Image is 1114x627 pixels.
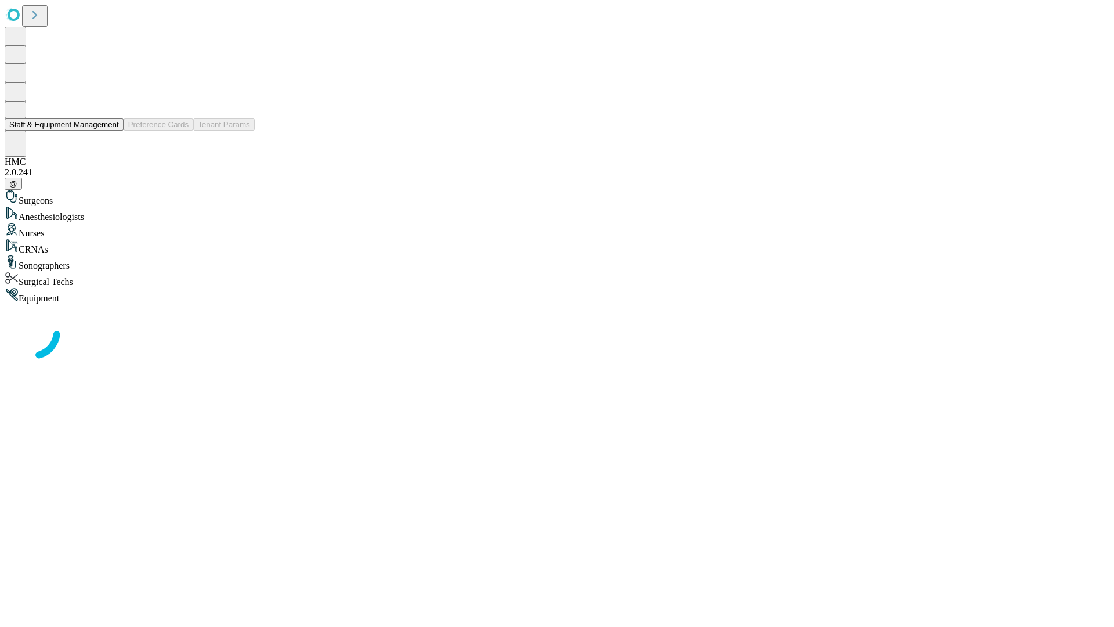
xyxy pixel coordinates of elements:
[5,206,1109,222] div: Anesthesiologists
[124,118,193,131] button: Preference Cards
[5,118,124,131] button: Staff & Equipment Management
[5,157,1109,167] div: HMC
[5,287,1109,304] div: Equipment
[5,178,22,190] button: @
[5,239,1109,255] div: CRNAs
[5,255,1109,271] div: Sonographers
[5,167,1109,178] div: 2.0.241
[193,118,255,131] button: Tenant Params
[5,222,1109,239] div: Nurses
[5,271,1109,287] div: Surgical Techs
[5,190,1109,206] div: Surgeons
[9,179,17,188] span: @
